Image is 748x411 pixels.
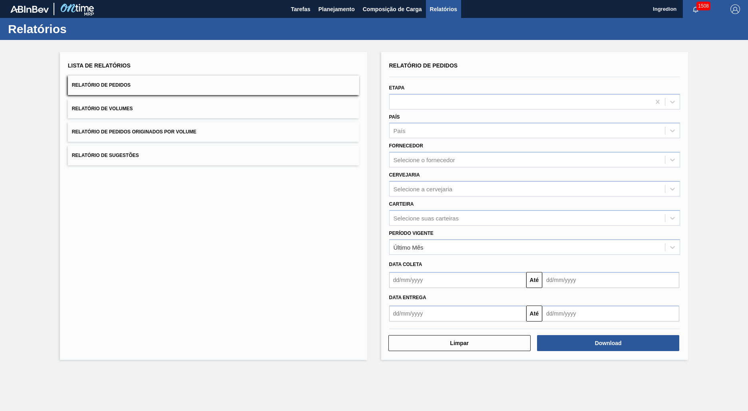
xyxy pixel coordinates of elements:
[68,146,359,165] button: Relatório de Sugestões
[72,153,139,158] span: Relatório de Sugestões
[10,6,49,13] img: TNhmsLtSVTkK8tSr43FrP2fwEKptu5GPRR3wAAAABJRU5ErkJggg==
[68,122,359,142] button: Relatório de Pedidos Originados por Volume
[542,306,679,322] input: dd/mm/yyyy
[389,230,434,236] label: Período Vigente
[389,272,526,288] input: dd/mm/yyyy
[68,99,359,119] button: Relatório de Volumes
[363,4,422,14] span: Composição de Carga
[430,4,457,14] span: Relatórios
[291,4,310,14] span: Tarefas
[394,127,406,134] div: País
[394,244,424,250] div: Último Mês
[389,201,414,207] label: Carteira
[389,62,458,69] span: Relatório de Pedidos
[730,4,740,14] img: Logout
[389,172,420,178] label: Cervejaria
[389,85,405,91] label: Etapa
[389,295,426,300] span: Data Entrega
[526,272,542,288] button: Até
[388,335,531,351] button: Limpar
[394,157,455,163] div: Selecione o fornecedor
[389,143,423,149] label: Fornecedor
[68,75,359,95] button: Relatório de Pedidos
[526,306,542,322] button: Até
[683,4,708,15] button: Notificações
[394,185,453,192] div: Selecione a cervejaria
[389,306,526,322] input: dd/mm/yyyy
[72,129,197,135] span: Relatório de Pedidos Originados por Volume
[696,2,710,10] span: 1508
[72,82,131,88] span: Relatório de Pedidos
[68,62,131,69] span: Lista de Relatórios
[542,272,679,288] input: dd/mm/yyyy
[389,262,422,267] span: Data coleta
[72,106,133,111] span: Relatório de Volumes
[8,24,150,34] h1: Relatórios
[394,214,459,221] div: Selecione suas carteiras
[537,335,679,351] button: Download
[389,114,400,120] label: País
[318,4,355,14] span: Planejamento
